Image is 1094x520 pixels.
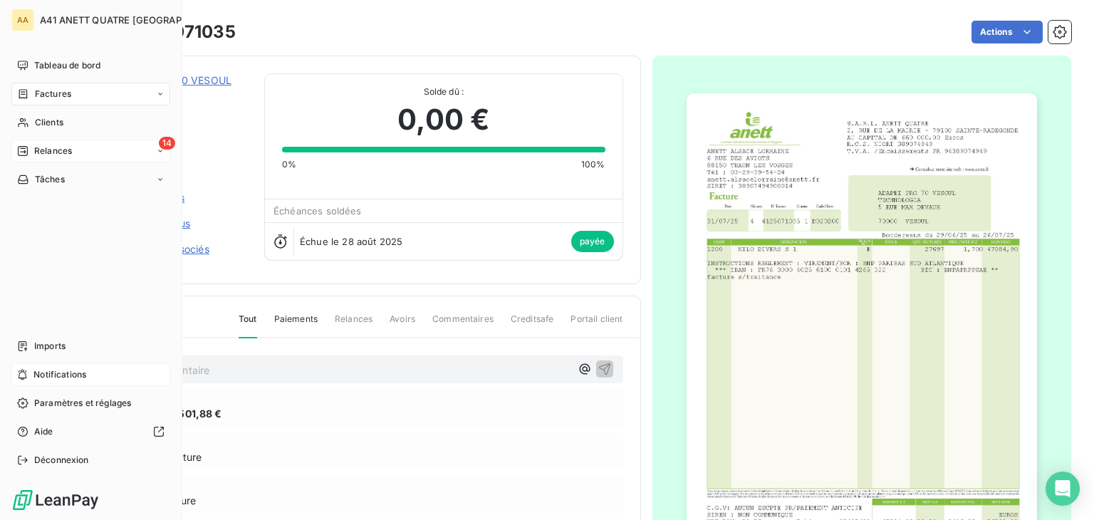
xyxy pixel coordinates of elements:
span: Aide [34,425,53,438]
span: Clients [35,116,63,129]
a: Aide [11,420,170,443]
span: Tout [239,313,257,338]
span: Avoirs [390,313,415,337]
span: 0,00 € [397,98,489,141]
span: Paiements [274,313,318,337]
span: Échéances soldées [273,205,362,217]
span: A41 ANETT QUATRE [GEOGRAPHIC_DATA] [40,14,230,26]
span: Commentaires [432,313,494,337]
span: Solde dû : [282,85,605,98]
span: 100% [581,158,605,171]
span: Relances [335,313,373,337]
span: Déconnexion [34,454,89,467]
span: 56 501,88 € [163,406,222,421]
div: Open Intercom Messenger [1046,472,1080,506]
span: Creditsafe [511,313,554,337]
span: payée [571,231,614,252]
span: Factures [35,88,71,100]
img: Logo LeanPay [11,489,100,511]
span: Échue le 28 août 2025 [300,236,402,247]
span: Tableau de bord [34,59,100,72]
span: Notifications [33,368,86,381]
span: 0% [282,158,296,171]
span: Portail client [571,313,622,337]
span: Paramètres et réglages [34,397,131,410]
div: AA [11,9,34,31]
h3: 4125071035 [133,19,236,45]
span: Imports [34,340,66,353]
span: Relances [34,145,72,157]
span: 14 [159,137,175,150]
button: Actions [971,21,1043,43]
span: Tâches [35,173,65,186]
